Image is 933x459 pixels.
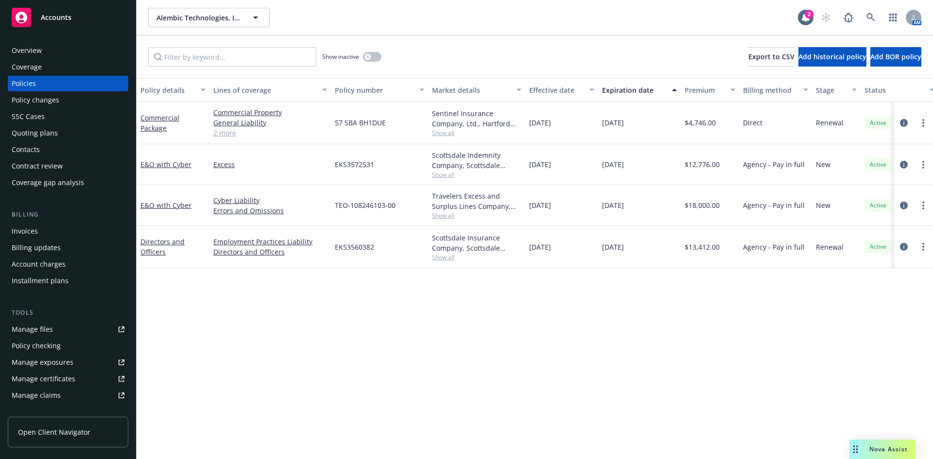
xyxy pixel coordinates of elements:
span: [DATE] [602,118,624,128]
a: Errors and Omissions [213,205,327,216]
span: Agency - Pay in full [743,200,805,210]
button: Add BOR policy [870,47,921,67]
input: Filter by keyword... [148,47,316,67]
a: Billing updates [8,240,128,255]
span: TEO-108246103-00 [335,200,396,210]
span: Renewal [816,242,844,252]
a: Commercial Property [213,107,327,118]
a: Manage certificates [8,371,128,387]
button: Policy details [137,78,209,102]
div: Policy number [335,85,414,95]
a: Invoices [8,223,128,239]
div: Stage [816,85,846,95]
div: Contacts [12,142,40,157]
a: more [917,200,929,211]
div: Invoices [12,223,38,239]
div: Billing method [743,85,797,95]
span: Show all [432,170,521,179]
span: $13,412.00 [685,242,720,252]
div: Policy checking [12,338,61,354]
span: Show all [432,129,521,137]
span: [DATE] [529,242,551,252]
button: Export to CSV [748,47,795,67]
a: Search [861,8,881,27]
div: Installment plans [12,273,69,289]
span: Add BOR policy [870,52,921,61]
a: Contacts [8,142,128,157]
a: Start snowing [816,8,836,27]
a: more [917,117,929,129]
a: Manage claims [8,388,128,403]
a: Contract review [8,158,128,174]
span: Show inactive [322,52,359,61]
span: $12,776.00 [685,159,720,170]
button: Add historical policy [798,47,866,67]
a: Manage exposures [8,355,128,370]
div: Quoting plans [12,125,58,141]
div: Billing [8,210,128,220]
span: Direct [743,118,762,128]
a: Cyber Liability [213,195,327,205]
a: Report a Bug [839,8,858,27]
a: 2 more [213,128,327,138]
a: E&O with Cyber [140,201,191,210]
span: EKS3572531 [335,159,374,170]
button: Lines of coverage [209,78,331,102]
div: Sentinel Insurance Company, Ltd., Hartford Insurance Group [432,108,521,129]
a: more [917,241,929,253]
span: Alembic Technologies, Inc. [156,13,241,23]
span: Show all [432,253,521,261]
a: Directors and Officers [213,247,327,257]
div: Premium [685,85,725,95]
span: Nova Assist [869,445,908,453]
div: Manage claims [12,388,61,403]
span: [DATE] [529,118,551,128]
div: Account charges [12,256,66,272]
a: Coverage gap analysis [8,175,128,190]
div: Manage exposures [12,355,73,370]
a: Excess [213,159,327,170]
div: Lines of coverage [213,85,316,95]
span: Export to CSV [748,52,795,61]
button: Market details [428,78,525,102]
div: Scottsdale Insurance Company, Scottsdale Insurance Company (Nationwide), CRC Group [432,233,521,253]
span: Agency - Pay in full [743,242,805,252]
a: Manage files [8,322,128,337]
a: Policy changes [8,92,128,108]
div: Manage files [12,322,53,337]
span: [DATE] [602,159,624,170]
a: Directors and Officers [140,237,185,256]
span: Active [868,119,888,127]
span: Active [868,201,888,210]
span: $18,000.00 [685,200,720,210]
div: Policy details [140,85,195,95]
div: Policies [12,76,36,91]
a: Commercial Package [140,113,179,133]
a: Accounts [8,4,128,31]
div: Coverage gap analysis [12,175,84,190]
a: Installment plans [8,273,128,289]
div: Overview [12,43,42,58]
a: circleInformation [898,117,910,129]
button: Billing method [739,78,812,102]
span: $4,746.00 [685,118,716,128]
div: Expiration date [602,85,666,95]
span: Active [868,242,888,251]
span: [DATE] [602,200,624,210]
a: SSC Cases [8,109,128,124]
span: Agency - Pay in full [743,159,805,170]
a: Policies [8,76,128,91]
button: Stage [812,78,861,102]
span: Add historical policy [798,52,866,61]
button: Nova Assist [849,440,916,459]
a: Account charges [8,256,128,272]
div: 2 [805,10,813,18]
span: Show all [432,211,521,220]
button: Expiration date [598,78,681,102]
span: Renewal [816,118,844,128]
div: Contract review [12,158,63,174]
div: SSC Cases [12,109,45,124]
a: Quoting plans [8,125,128,141]
span: [DATE] [529,159,551,170]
